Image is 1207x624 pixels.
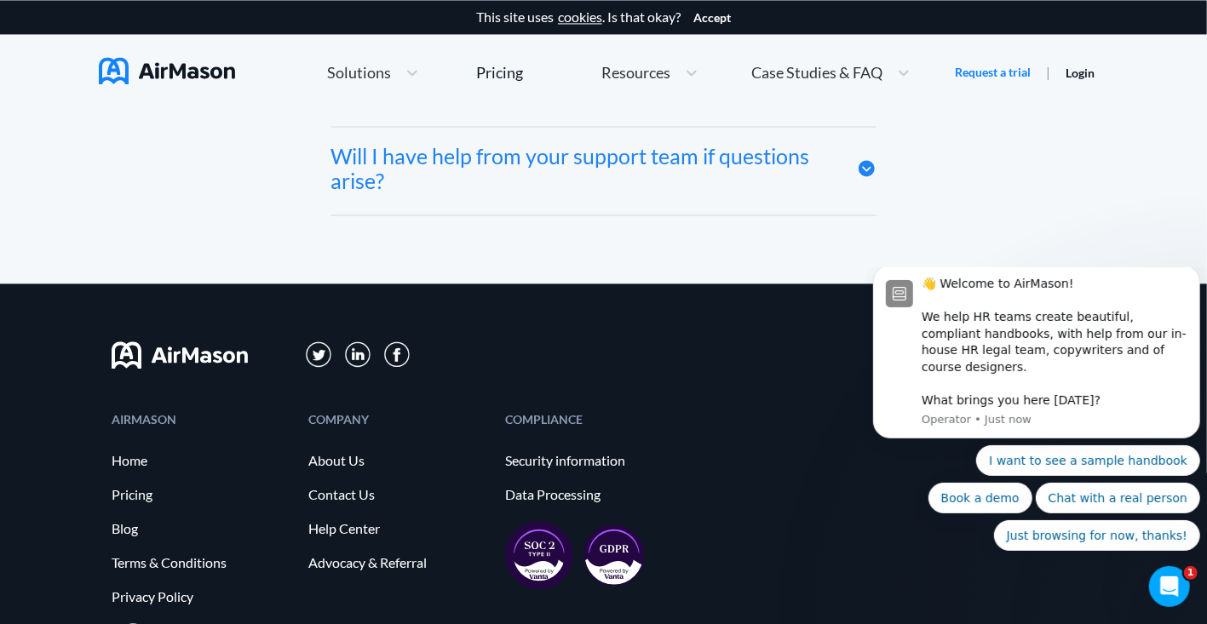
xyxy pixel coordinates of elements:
div: Pricing [477,65,524,80]
a: Contact Us [308,487,488,502]
div: Message content [55,8,321,141]
a: Help Center [308,521,488,536]
a: About Us [308,453,488,468]
div: COMPANY [308,414,488,425]
div: AIRMASON [112,414,291,425]
a: Pricing [477,57,524,88]
div: Will I have help from your support team if questions arise? [331,144,831,193]
a: Login [1066,66,1095,80]
span: Case Studies & FAQ [751,65,882,80]
button: Quick reply: Chat with a real person [170,215,334,245]
a: Privacy Policy [112,589,291,604]
iframe: Intercom notifications message [866,268,1207,561]
img: soc2-17851990f8204ed92eb8cdb2d5e8da73.svg [505,521,573,589]
button: Accept cookies [693,11,731,25]
a: Blog [112,521,291,536]
a: Advocacy & Referral [308,555,488,570]
img: AirMason Logo [99,57,235,84]
a: cookies [558,9,602,25]
button: Quick reply: Book a demo [62,215,166,245]
a: Security information [505,453,685,468]
span: 1 [1184,566,1198,580]
button: Quick reply: Just browsing for now, thanks! [128,252,334,283]
div: 👋 Welcome to AirMason! We help HR teams create beautiful, compliant handbooks, with help from our... [55,8,321,141]
span: Solutions [327,65,391,80]
div: Quick reply options [7,177,334,283]
button: Quick reply: I want to see a sample handbook [110,177,334,208]
span: Resources [601,65,670,80]
a: Home [112,453,291,468]
div: COMPLIANCE [505,414,685,425]
img: svg+xml;base64,PD94bWwgdmVyc2lvbj0iMS4wIiBlbmNvZGluZz0iVVRGLTgiPz4KPHN2ZyB3aWR0aD0iMzFweCIgaGVpZ2... [306,341,332,368]
span: | [1046,64,1050,80]
iframe: Intercom live chat [1149,566,1190,607]
img: svg+xml;base64,PD94bWwgdmVyc2lvbj0iMS4wIiBlbmNvZGluZz0iVVRGLTgiPz4KPHN2ZyB3aWR0aD0iMzFweCIgaGVpZ2... [345,341,371,368]
img: gdpr-98ea35551734e2af8fd9405dbdaf8c18.svg [583,524,645,586]
img: svg+xml;base64,PD94bWwgdmVyc2lvbj0iMS4wIiBlbmNvZGluZz0iVVRGLTgiPz4KPHN2ZyB3aWR0aD0iMzBweCIgaGVpZ2... [384,341,410,367]
a: Request a trial [955,64,1031,81]
a: Pricing [112,487,291,502]
a: Data Processing [505,487,685,502]
img: Profile image for Operator [20,12,47,39]
p: Message from Operator, sent Just now [55,144,321,159]
img: svg+xml;base64,PHN2ZyB3aWR0aD0iMTYwIiBoZWlnaHQ9IjMyIiB2aWV3Qm94PSIwIDAgMTYwIDMyIiBmaWxsPSJub25lIi... [112,341,248,369]
a: Terms & Conditions [112,555,291,570]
